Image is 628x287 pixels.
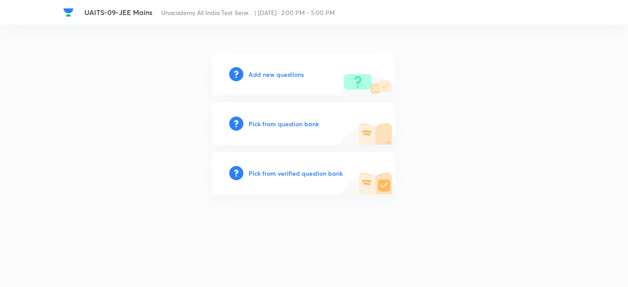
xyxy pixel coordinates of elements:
[249,70,304,79] h6: Add new questions
[63,7,74,18] img: Company Logo
[63,7,77,18] a: Company Logo
[249,169,343,178] h6: Pick from verified question bank
[249,119,319,128] h6: Pick from question bank
[84,8,152,17] span: UAITS-09-JEE Mains
[161,8,335,17] span: Unacademy All India Test Serie... | [DATE] · 2:00 PM - 5:00 PM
